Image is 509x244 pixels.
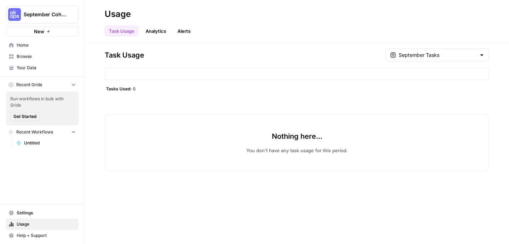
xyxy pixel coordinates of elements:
[13,137,79,149] a: Untitled
[10,96,75,108] span: Run workflows in bulk with Grids
[17,53,76,60] span: Browse
[6,26,79,37] button: New
[6,230,79,241] button: Help + Support
[17,42,76,48] span: Home
[6,79,79,90] button: Recent Grids
[6,207,79,219] a: Settings
[34,28,44,35] span: New
[8,8,21,21] img: September Cohort Logo
[272,131,322,141] p: Nothing here...
[17,221,76,227] span: Usage
[16,82,42,88] span: Recent Grids
[17,65,76,71] span: Your Data
[16,129,53,135] span: Recent Workflows
[105,8,131,20] div: Usage
[13,113,36,120] span: Get Started
[6,6,79,23] button: Workspace: September Cohort
[6,51,79,62] a: Browse
[10,112,40,121] button: Get Started
[6,62,79,73] a: Your Data
[6,127,79,137] button: Recent Workflows
[173,25,195,37] a: Alerts
[133,86,136,91] span: 0
[24,11,66,18] span: September Cohort
[6,40,79,51] a: Home
[105,25,139,37] a: Task Usage
[17,210,76,216] span: Settings
[105,50,144,60] span: Task Usage
[399,52,476,59] input: September Tasks
[17,232,76,239] span: Help + Support
[24,140,76,146] span: Untitled
[6,219,79,230] a: Usage
[106,86,131,91] span: Tasks Used:
[246,147,348,154] p: You don't have any task usage for this period.
[141,25,170,37] a: Analytics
